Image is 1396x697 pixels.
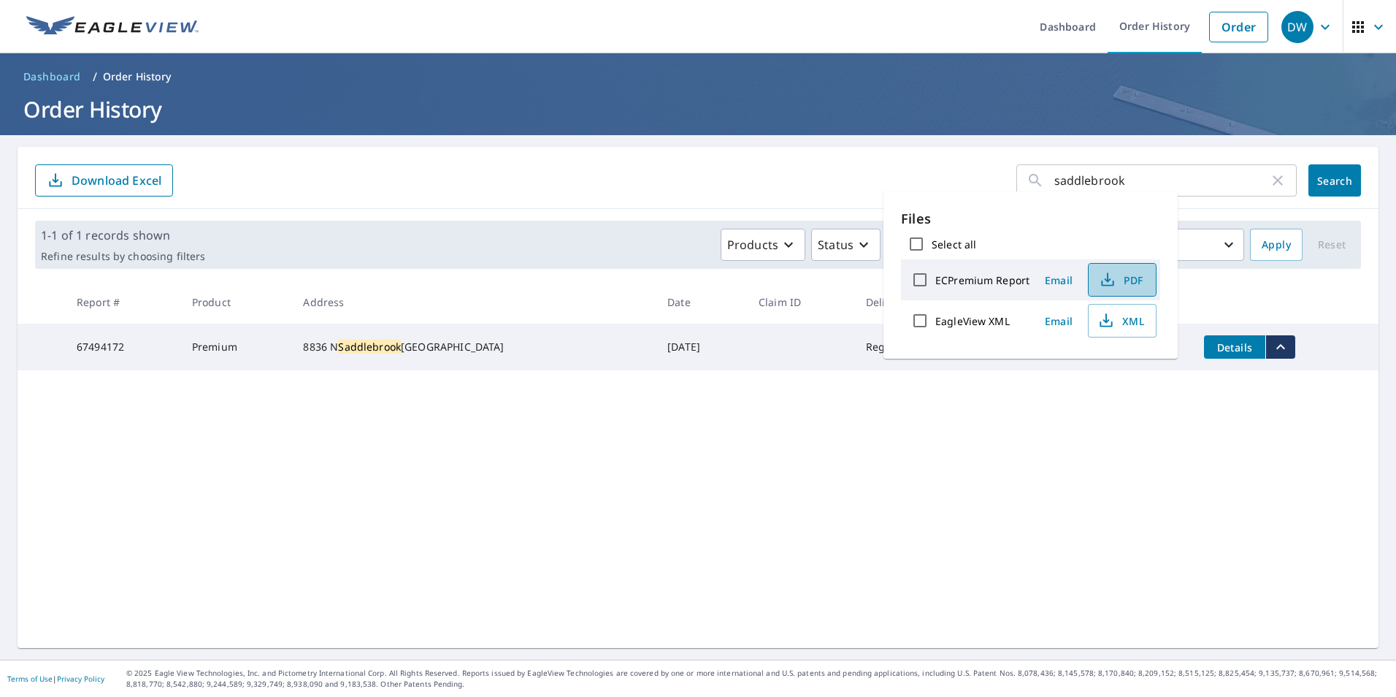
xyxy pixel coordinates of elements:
img: EV Logo [26,16,199,38]
p: Refine results by choosing filters [41,250,205,263]
label: ECPremium Report [935,273,1029,287]
p: Download Excel [72,172,161,188]
label: EagleView XML [935,314,1010,328]
a: Order [1209,12,1268,42]
a: Terms of Use [7,674,53,684]
p: 1-1 of 1 records shown [41,226,205,244]
button: Apply [1250,229,1303,261]
h1: Order History [18,94,1378,124]
nav: breadcrumb [18,65,1378,88]
p: © 2025 Eagle View Technologies, Inc. and Pictometry International Corp. All Rights Reserved. Repo... [126,668,1389,690]
span: Email [1041,314,1076,328]
span: XML [1097,312,1144,330]
button: XML [1088,304,1157,338]
p: Files [901,209,1160,229]
td: Premium [180,324,292,370]
button: Email [1035,310,1082,332]
a: Privacy Policy [57,674,104,684]
button: Email [1035,269,1082,292]
td: Regular [854,324,958,370]
li: / [93,68,97,85]
button: detailsBtn-67494172 [1204,335,1265,359]
div: DW [1281,11,1313,43]
div: 8836 N [GEOGRAPHIC_DATA] [303,340,644,354]
td: [DATE] [656,324,747,370]
span: Search [1320,174,1349,188]
button: PDF [1088,263,1157,297]
th: Product [180,281,292,324]
span: Email [1041,273,1076,287]
span: PDF [1097,271,1144,289]
label: Select all [932,237,976,251]
a: Dashboard [18,65,87,88]
td: 67494172 [65,324,180,370]
mark: Saddlebrook [338,340,401,354]
p: Order History [103,69,172,84]
button: Status [811,229,881,261]
span: Dashboard [23,69,81,84]
button: Search [1308,164,1361,197]
th: Date [656,281,747,324]
th: Report # [65,281,180,324]
th: Delivery [854,281,958,324]
button: Download Excel [35,164,173,197]
span: Apply [1262,236,1291,254]
input: Address, Report #, Claim ID, etc. [1054,160,1269,201]
span: Details [1213,340,1257,354]
th: Claim ID [747,281,854,324]
button: filesDropdownBtn-67494172 [1265,335,1295,359]
th: Address [291,281,656,324]
p: | [7,674,104,683]
p: Status [818,236,854,254]
button: Products [721,229,805,261]
p: Products [727,236,778,254]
